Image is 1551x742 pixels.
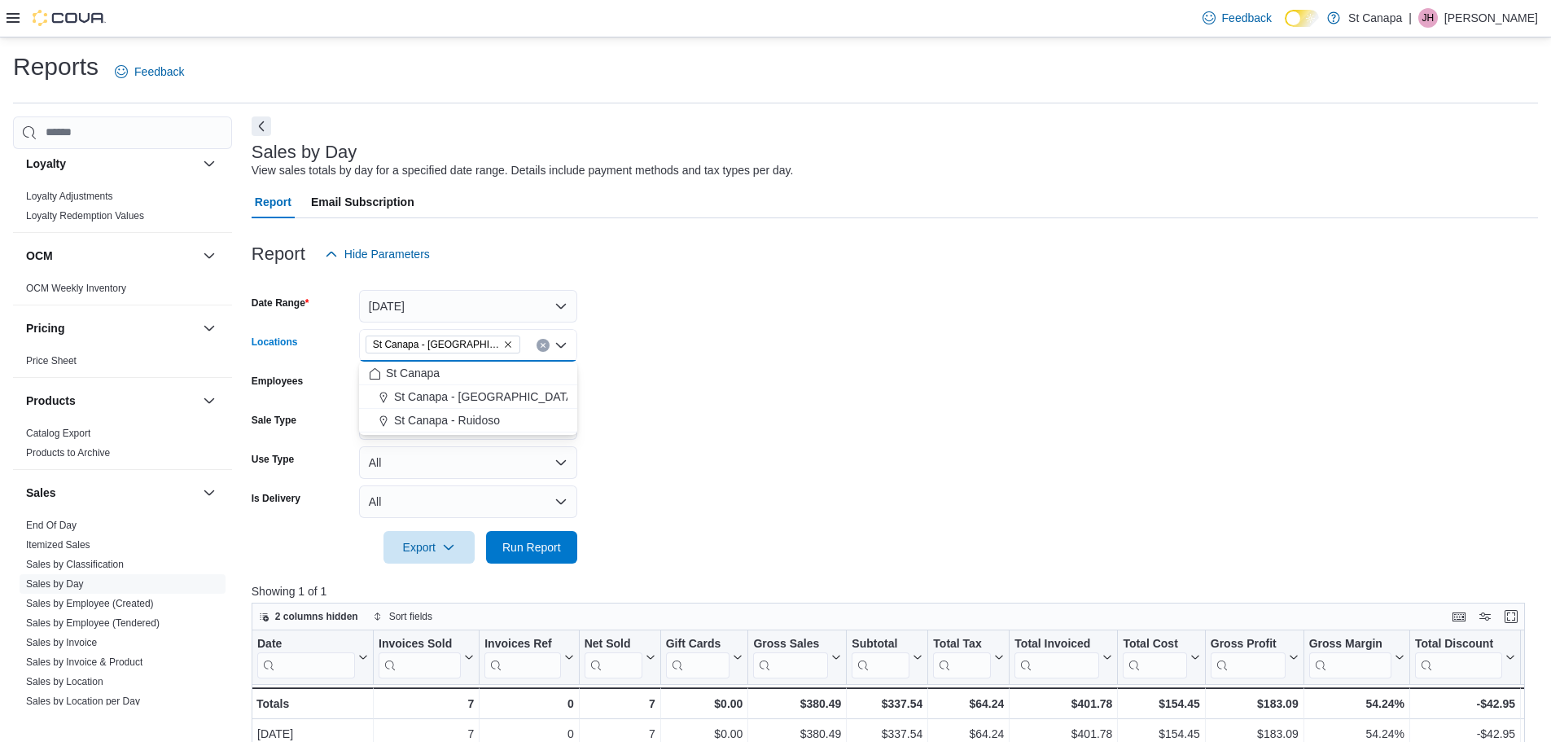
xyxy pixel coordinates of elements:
[26,248,53,264] h3: OCM
[26,675,103,688] span: Sales by Location
[26,355,77,367] a: Price Sheet
[554,339,567,352] button: Close list of options
[1123,636,1186,652] div: Total Cost
[318,238,436,270] button: Hide Parameters
[134,64,184,80] span: Feedback
[26,447,110,459] a: Products to Archive
[852,636,909,678] div: Subtotal
[252,583,1538,599] p: Showing 1 of 1
[275,610,358,623] span: 2 columns hidden
[1123,636,1199,678] button: Total Cost
[252,414,296,427] label: Sale Type
[1196,2,1278,34] a: Feedback
[484,694,573,713] div: 0
[252,607,365,626] button: 2 columns hidden
[257,636,355,678] div: Date
[26,539,90,551] a: Itemized Sales
[26,485,196,501] button: Sales
[1415,636,1502,652] div: Total Discount
[359,485,577,518] button: All
[366,336,520,353] span: St Canapa - Santa Teresa
[1415,636,1515,678] button: Total Discount
[108,55,191,88] a: Feedback
[665,636,729,652] div: Gift Cards
[26,446,110,459] span: Products to Archive
[1014,636,1112,678] button: Total Invoiced
[584,636,655,678] button: Net Sold
[394,389,576,405] span: St Canapa - [GEOGRAPHIC_DATA]
[26,427,90,440] span: Catalog Export
[26,190,113,203] span: Loyalty Adjustments
[852,636,909,652] div: Subtotal
[1444,8,1538,28] p: [PERSON_NAME]
[933,636,991,652] div: Total Tax
[26,598,154,609] a: Sales by Employee (Created)
[26,578,84,590] a: Sales by Day
[1285,10,1319,27] input: Dark Mode
[1308,636,1404,678] button: Gross Margin
[379,636,474,678] button: Invoices Sold
[255,186,291,218] span: Report
[199,318,219,338] button: Pricing
[26,428,90,439] a: Catalog Export
[394,412,500,428] span: St Canapa - Ruidoso
[359,446,577,479] button: All
[386,365,440,381] span: St Canapa
[1475,607,1495,626] button: Display options
[359,362,577,385] button: St Canapa
[26,559,124,570] a: Sales by Classification
[484,636,573,678] button: Invoices Ref
[852,636,922,678] button: Subtotal
[26,485,56,501] h3: Sales
[256,694,368,713] div: Totals
[26,209,144,222] span: Loyalty Redemption Values
[665,694,743,713] div: $0.00
[26,617,160,629] a: Sales by Employee (Tendered)
[373,336,500,353] span: St Canapa - [GEOGRAPHIC_DATA][PERSON_NAME]
[26,519,77,532] span: End Of Day
[484,636,560,652] div: Invoices Ref
[1415,636,1502,678] div: Total Discount
[13,424,232,469] div: Products
[252,453,294,466] label: Use Type
[753,694,841,713] div: $380.49
[389,610,432,623] span: Sort fields
[359,409,577,432] button: St Canapa - Ruidoso
[26,520,77,531] a: End Of Day
[26,696,140,707] a: Sales by Location per Day
[26,354,77,367] span: Price Sheet
[26,637,97,648] a: Sales by Invoice
[26,393,196,409] button: Products
[502,539,561,555] span: Run Report
[665,636,729,678] div: Gift Card Sales
[1285,27,1286,28] span: Dark Mode
[257,636,355,652] div: Date
[1415,694,1515,713] div: -$42.95
[199,391,219,411] button: Products
[503,340,513,349] button: Remove St Canapa - Santa Teresa from selection in this group
[584,636,642,678] div: Net Sold
[26,617,160,630] span: Sales by Employee (Tendered)
[933,636,1004,678] button: Total Tax
[26,282,126,295] span: OCM Weekly Inventory
[26,156,196,172] button: Loyalty
[26,248,196,264] button: OCM
[852,694,922,713] div: $337.54
[383,531,475,564] button: Export
[252,492,300,505] label: Is Delivery
[1418,8,1438,28] div: Joe Hernandez
[199,154,219,173] button: Loyalty
[26,393,76,409] h3: Products
[393,531,465,564] span: Export
[1211,694,1299,713] div: $183.09
[379,636,461,678] div: Invoices Sold
[379,636,461,652] div: Invoices Sold
[1422,8,1435,28] span: JH
[366,607,439,626] button: Sort fields
[13,351,232,377] div: Pricing
[1123,694,1199,713] div: $154.45
[344,246,430,262] span: Hide Parameters
[359,362,577,432] div: Choose from the following options
[252,143,357,162] h3: Sales by Day
[26,283,126,294] a: OCM Weekly Inventory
